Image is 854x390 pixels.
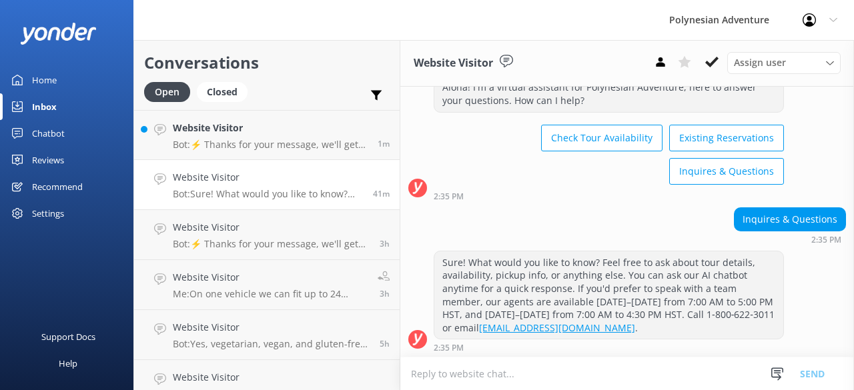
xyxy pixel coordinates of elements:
[173,220,370,235] h4: Website Visitor
[541,125,663,151] button: Check Tour Availability
[41,323,95,350] div: Support Docs
[134,160,400,210] a: Website VisitorBot:Sure! What would you like to know? Feel free to ask about tour details, availa...
[134,210,400,260] a: Website VisitorBot:⚡ Thanks for your message, we'll get back to you as soon as we can. You're als...
[173,121,368,135] h4: Website Visitor
[144,82,190,102] div: Open
[735,208,845,231] div: Inquires & Questions
[734,55,786,70] span: Assign user
[434,251,783,339] div: Sure! What would you like to know? Feel free to ask about tour details, availability, pickup info...
[134,260,400,310] a: Website VisitorMe:On one vehicle we can fit up to 24 guests.3h
[32,120,65,147] div: Chatbot
[32,147,64,173] div: Reviews
[20,23,97,45] img: yonder-white-logo.png
[32,173,83,200] div: Recommend
[144,84,197,99] a: Open
[669,125,784,151] button: Existing Reservations
[479,321,635,334] a: [EMAIL_ADDRESS][DOMAIN_NAME]
[173,238,370,250] p: Bot: ⚡ Thanks for your message, we'll get back to you as soon as we can. You're also welcome to k...
[173,139,368,151] p: Bot: ⚡ Thanks for your message, we'll get back to you as soon as we can. You're also welcome to k...
[811,236,841,244] strong: 2:35 PM
[380,338,390,349] span: Aug 27 2025 09:37am (UTC -10:00) Pacific/Honolulu
[173,320,370,335] h4: Website Visitor
[173,288,368,300] p: Me: On one vehicle we can fit up to 24 guests.
[32,200,64,227] div: Settings
[434,191,784,201] div: Aug 27 2025 02:35pm (UTC -10:00) Pacific/Honolulu
[173,170,363,185] h4: Website Visitor
[32,93,57,120] div: Inbox
[727,52,841,73] div: Assign User
[173,370,370,385] h4: Website Visitor
[197,82,248,102] div: Closed
[414,55,493,72] h3: Website Visitor
[378,138,390,149] span: Aug 27 2025 03:15pm (UTC -10:00) Pacific/Honolulu
[434,76,783,111] div: Aloha! I'm a virtual assistant for Polynesian Adventure, here to answer your questions. How can I...
[434,343,784,352] div: Aug 27 2025 02:35pm (UTC -10:00) Pacific/Honolulu
[380,238,390,249] span: Aug 27 2025 11:58am (UTC -10:00) Pacific/Honolulu
[59,350,77,377] div: Help
[380,288,390,299] span: Aug 27 2025 11:54am (UTC -10:00) Pacific/Honolulu
[32,67,57,93] div: Home
[434,193,464,201] strong: 2:35 PM
[173,270,368,285] h4: Website Visitor
[134,310,400,360] a: Website VisitorBot:Yes, vegetarian, vegan, and gluten-free meal options are available on most tou...
[173,338,370,350] p: Bot: Yes, vegetarian, vegan, and gluten-free meal options are available on most tours that includ...
[669,158,784,185] button: Inquires & Questions
[197,84,254,99] a: Closed
[173,188,363,200] p: Bot: Sure! What would you like to know? Feel free to ask about tour details, availability, pickup...
[144,50,390,75] h2: Conversations
[373,188,390,199] span: Aug 27 2025 02:35pm (UTC -10:00) Pacific/Honolulu
[434,344,464,352] strong: 2:35 PM
[734,235,846,244] div: Aug 27 2025 02:35pm (UTC -10:00) Pacific/Honolulu
[134,110,400,160] a: Website VisitorBot:⚡ Thanks for your message, we'll get back to you as soon as we can. You're als...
